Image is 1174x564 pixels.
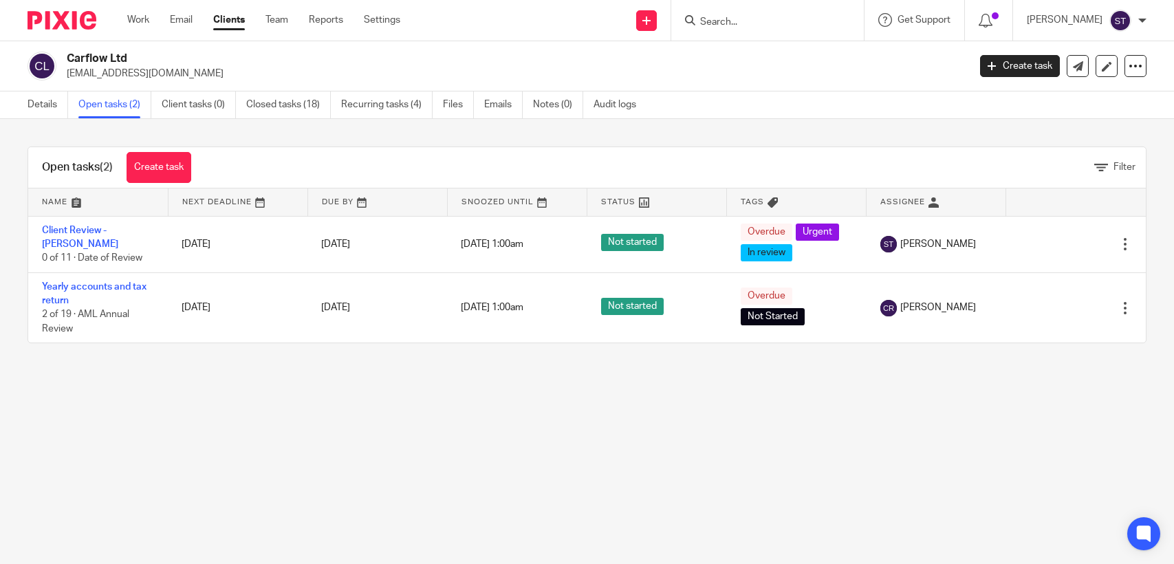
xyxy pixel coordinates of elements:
[898,15,950,25] span: Get Support
[796,224,839,241] span: Urgent
[42,253,142,263] span: 0 of 11 · Date of Review
[162,91,236,118] a: Client tasks (0)
[1109,10,1131,32] img: svg%3E
[42,310,129,334] span: 2 of 19 · AML Annual Review
[741,308,805,325] span: Not Started
[67,52,781,66] h2: Carflow Ltd
[42,226,118,249] a: Client Review - [PERSON_NAME]
[699,17,823,29] input: Search
[78,91,151,118] a: Open tasks (2)
[28,91,68,118] a: Details
[980,55,1060,77] a: Create task
[1027,13,1102,27] p: [PERSON_NAME]
[127,152,191,183] a: Create task
[67,67,959,80] p: [EMAIL_ADDRESS][DOMAIN_NAME]
[42,160,113,175] h1: Open tasks
[880,236,897,252] img: svg%3E
[1113,162,1135,172] span: Filter
[321,303,350,313] span: [DATE]
[741,198,764,206] span: Tags
[601,234,664,251] span: Not started
[741,244,792,261] span: In review
[213,13,245,27] a: Clients
[28,52,56,80] img: svg%3E
[461,198,534,206] span: Snoozed Until
[533,91,583,118] a: Notes (0)
[168,216,307,272] td: [DATE]
[309,13,343,27] a: Reports
[265,13,288,27] a: Team
[900,237,976,251] span: [PERSON_NAME]
[321,239,350,249] span: [DATE]
[341,91,433,118] a: Recurring tasks (4)
[246,91,331,118] a: Closed tasks (18)
[168,272,307,343] td: [DATE]
[443,91,474,118] a: Files
[594,91,646,118] a: Audit logs
[170,13,193,27] a: Email
[880,300,897,316] img: svg%3E
[461,239,523,249] span: [DATE] 1:00am
[42,282,146,305] a: Yearly accounts and tax return
[741,288,792,305] span: Overdue
[601,298,664,315] span: Not started
[364,13,400,27] a: Settings
[601,198,635,206] span: Status
[484,91,523,118] a: Emails
[127,13,149,27] a: Work
[741,224,792,241] span: Overdue
[461,303,523,313] span: [DATE] 1:00am
[100,162,113,173] span: (2)
[28,11,96,30] img: Pixie
[900,301,976,314] span: [PERSON_NAME]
